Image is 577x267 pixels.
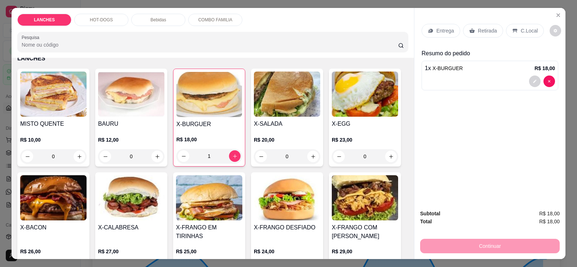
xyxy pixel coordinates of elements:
[254,136,320,143] p: R$ 20,00
[332,223,398,241] h4: X-FRANGO COM [PERSON_NAME]
[151,151,163,162] button: increase-product-quantity
[98,120,164,128] h4: BAURU
[385,151,397,162] button: increase-product-quantity
[176,248,242,255] p: R$ 25,00
[98,223,164,232] h4: X-CALABRESA
[100,151,111,162] button: decrease-product-quantity
[20,248,87,255] p: R$ 26,00
[90,17,113,23] p: HOT-DOGS
[333,151,345,162] button: decrease-product-quantity
[307,151,319,162] button: increase-product-quantity
[20,72,87,117] img: product-image
[420,219,432,224] strong: Total
[539,210,560,218] span: R$ 18,00
[422,49,558,58] p: Resumo do pedido
[34,17,55,23] p: LANCHES
[550,25,561,36] button: decrease-product-quantity
[20,175,87,220] img: product-image
[254,72,320,117] img: product-image
[22,41,398,48] input: Pesquisa
[22,151,33,162] button: decrease-product-quantity
[150,17,166,23] p: Bebidas
[229,150,241,162] button: increase-product-quantity
[176,136,242,143] p: R$ 18,00
[332,248,398,255] p: R$ 29,00
[176,223,242,241] h4: X-FRANGO EM TIRINHAS
[98,72,164,117] img: product-image
[198,17,233,23] p: COMBO FAMILIA
[332,175,398,220] img: product-image
[98,136,164,143] p: R$ 12,00
[425,64,463,73] p: 1 x
[98,175,164,220] img: product-image
[254,120,320,128] h4: X-SALADA
[254,175,320,220] img: product-image
[255,151,267,162] button: decrease-product-quantity
[254,248,320,255] p: R$ 24,00
[20,120,87,128] h4: MISTO QUENTE
[254,223,320,232] h4: X-FRANGO DESFIADO
[176,120,242,129] h4: X-BURGUER
[529,76,541,87] button: decrease-product-quantity
[20,223,87,232] h4: X-BACON
[176,175,242,220] img: product-image
[98,248,164,255] p: R$ 27,00
[332,136,398,143] p: R$ 23,00
[176,72,242,117] img: product-image
[17,54,408,63] p: LANCHES
[332,120,398,128] h4: X-EGG
[432,65,463,71] span: X-BURGUER
[332,72,398,117] img: product-image
[20,136,87,143] p: R$ 10,00
[543,76,555,87] button: decrease-product-quantity
[436,27,454,34] p: Entrega
[178,150,189,162] button: decrease-product-quantity
[539,218,560,225] span: R$ 18,00
[74,151,85,162] button: increase-product-quantity
[22,34,42,40] label: Pesquisa
[521,27,538,34] p: C.Local
[534,65,555,72] p: R$ 18,00
[420,211,440,216] strong: Subtotal
[478,27,497,34] p: Retirada
[552,9,564,21] button: Close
